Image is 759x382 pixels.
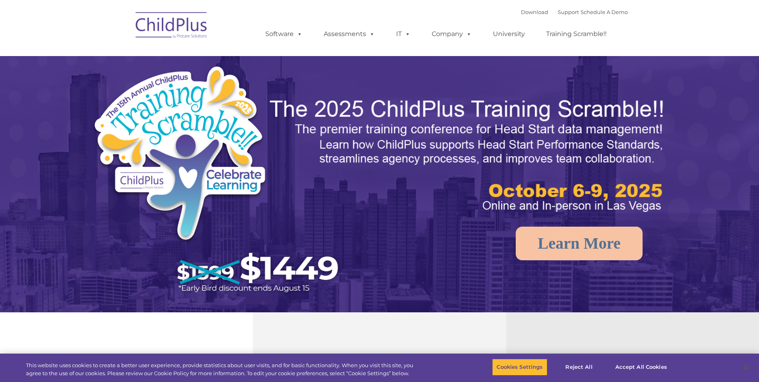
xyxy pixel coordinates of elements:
a: Schedule A Demo [581,9,628,15]
div: This website uses cookies to create a better user experience, provide statistics about user visit... [26,362,417,377]
a: Software [257,26,310,42]
button: Accept All Cookies [611,359,671,376]
a: Training Scramble!! [538,26,615,42]
button: Close [737,358,755,376]
a: Assessments [316,26,383,42]
img: ChildPlus by Procare Solutions [132,6,212,46]
button: Reject All [554,359,604,376]
a: Learn More [516,227,643,260]
a: University [485,26,533,42]
span: Phone number [111,86,145,92]
button: Cookies Settings [492,359,547,376]
font: | [521,9,628,15]
a: Download [521,9,548,15]
a: IT [388,26,419,42]
a: Support [558,9,579,15]
a: Company [424,26,480,42]
span: Last name [111,53,136,59]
